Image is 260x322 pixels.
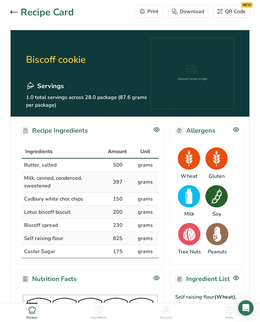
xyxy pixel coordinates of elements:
[26,94,151,109] p: 1.0 total servings across 28.0 package (87.6 grams per package)
[241,2,253,8] div: NEW
[225,315,234,320] span: Menu
[26,38,151,81] h2: Biscoff cookie
[91,315,107,320] span: Ingredients
[26,303,38,320] a: Recipes
[24,235,63,242] span: Self raising flour
[104,193,132,206] td: 150
[104,206,132,219] td: 200
[131,159,159,172] td: grams
[131,219,159,232] td: grams
[91,303,107,320] a: Ingredients
[104,219,132,232] td: 230
[175,301,195,308] b: (Gluten)
[24,175,82,189] span: Milk, canned, condensed, sweetened
[21,5,74,20] h1: Recipe Card
[131,232,159,245] td: grams
[208,248,227,256] div: Peanuts
[184,210,194,218] div: Milk
[25,148,53,155] span: Ingredients
[172,8,204,15] div: Download
[213,5,250,18] button: QR Code NEW
[140,148,150,155] span: Unit
[178,248,201,256] div: Tree Nuts
[205,185,228,208] img: Soy
[104,245,132,258] td: 175
[168,5,208,18] button: Download
[212,210,221,218] div: Soy
[24,161,56,169] span: Butter, salted
[104,232,132,245] td: 825
[206,223,229,245] img: Peanuts
[214,293,235,301] b: (Wheat)
[178,147,200,170] img: Wheat
[131,193,159,206] td: grams
[205,147,228,170] img: Gluten
[178,185,200,208] img: Milk
[26,315,38,320] span: Recipes
[160,303,172,320] a: Account
[238,300,254,316] div: Open Intercom Messenger
[108,148,127,155] span: Amount
[131,245,159,258] td: grams
[131,172,159,193] td: grams
[131,206,159,219] td: grams
[104,159,132,172] td: 500
[24,248,55,255] span: Caster Sugar
[24,209,71,216] span: Lotus biscoff biscuit
[24,222,58,229] span: Biscoff spread
[178,223,201,245] img: Tree Nuts
[218,8,246,15] div: QR Code
[104,172,132,193] td: 397
[24,195,83,202] span: Cadbury white choc chips
[37,81,64,91] span: Servings
[181,172,197,180] div: Wheat
[178,77,207,81] div: Upload recipe image
[136,5,163,18] button: Print
[175,126,215,136] h2: Allergens
[21,274,77,284] h2: Nutrition Facts
[175,274,230,284] h2: Ingredient List
[209,172,225,180] div: Gluten
[140,8,159,15] div: Print
[21,126,88,136] h2: Recipe Ingredients
[160,315,172,320] span: Account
